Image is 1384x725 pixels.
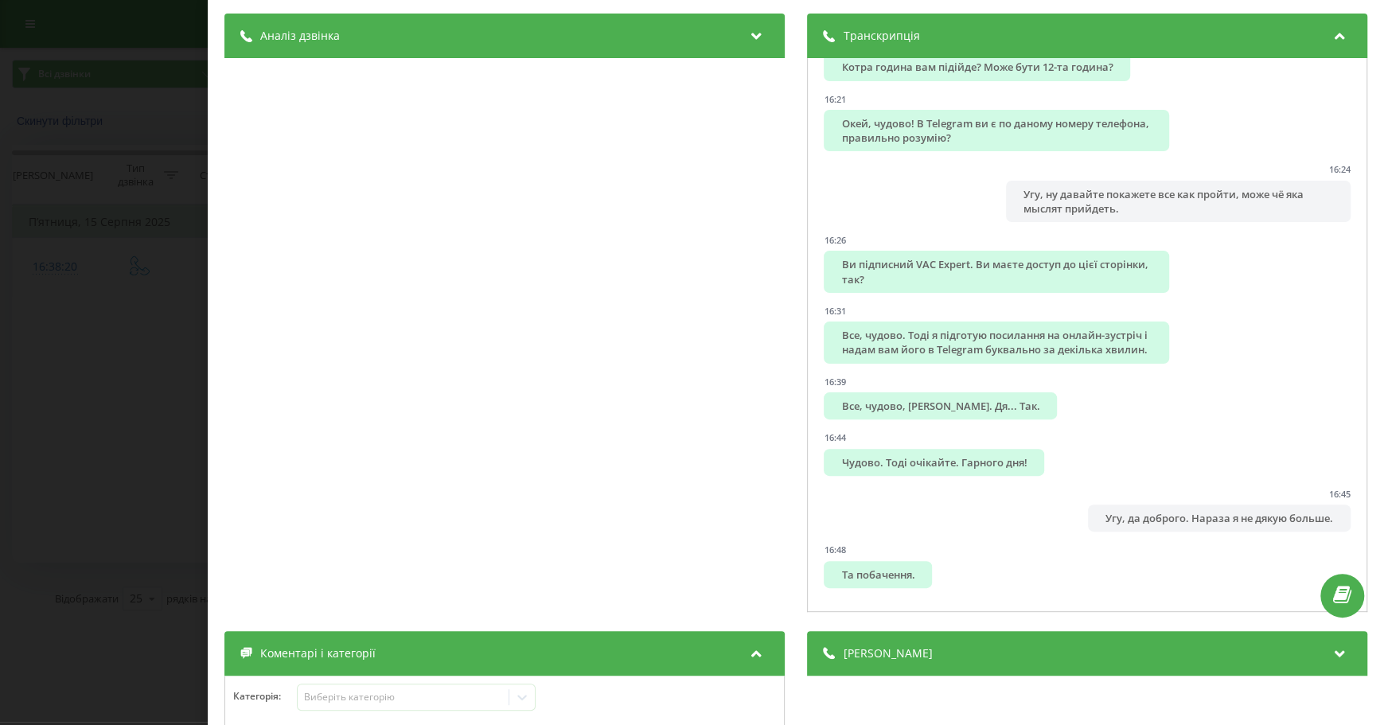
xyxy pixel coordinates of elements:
[824,110,1168,151] div: Окей, чудово! В Telegram ви є по даному номеру телефона, правильно розумію?
[824,431,845,443] div: 16:44
[824,234,845,246] div: 16:26
[824,449,1044,476] div: Чудово. Тоді очікайте. Гарного дня!
[824,251,1168,292] div: Ви підписний VAC Expert. Ви маєте доступ до цієї сторінки, так?
[303,691,502,704] div: Виберіть категорію
[824,392,1057,419] div: Все, чудово, [PERSON_NAME]. Дя... Так.
[824,561,932,588] div: Та побачення.
[1006,181,1351,222] div: Угу, ну давайте покажете все как пройти, може чё яка мыслят прийдеть.
[824,544,845,555] div: 16:48
[260,645,376,661] span: Коментарі і категорії
[233,691,297,702] h4: Категорія :
[824,53,1130,80] div: Котра година вам підійде? Може бути 12-та година?
[824,376,845,388] div: 16:39
[824,93,845,105] div: 16:21
[1329,163,1351,175] div: 16:24
[1329,488,1351,500] div: 16:45
[843,645,932,661] span: [PERSON_NAME]
[843,28,919,44] span: Транскрипція
[824,322,1168,363] div: Все, чудово. Тоді я підготую посилання на онлайн-зустріч і надам вам його в Telegram буквально за...
[1088,505,1351,532] div: Угу, да доброго. Нараза я не дякую больше.
[260,28,340,44] span: Аналіз дзвінка
[824,305,845,317] div: 16:31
